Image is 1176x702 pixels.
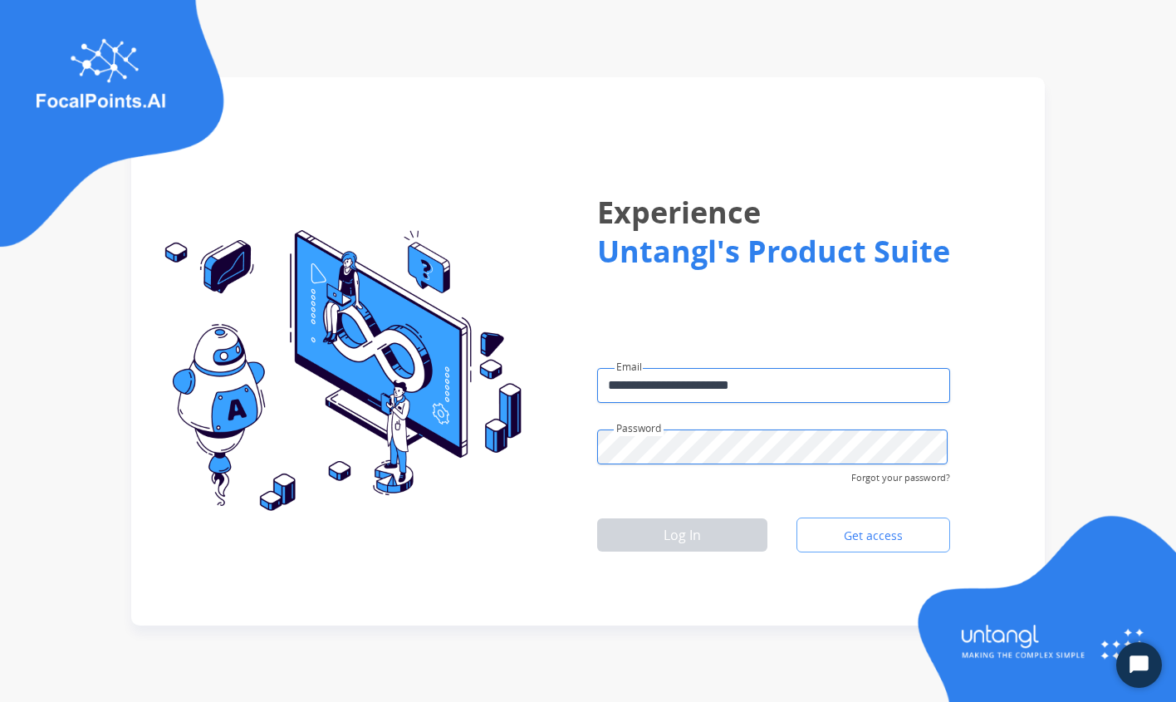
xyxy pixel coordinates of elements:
label: Email [616,360,642,375]
span: Forgot your password? [851,464,950,485]
h1: Experience [597,184,950,242]
a: Get access [796,518,950,552]
button: Log In [597,518,767,552]
img: login-img [151,230,522,513]
h1: Untangl's Product Suite [597,228,950,275]
svg: Open Chat [1128,654,1151,677]
label: Password [616,421,661,436]
span: Get access [831,528,916,544]
img: login-img [910,513,1176,702]
button: Start Chat [1116,642,1162,688]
